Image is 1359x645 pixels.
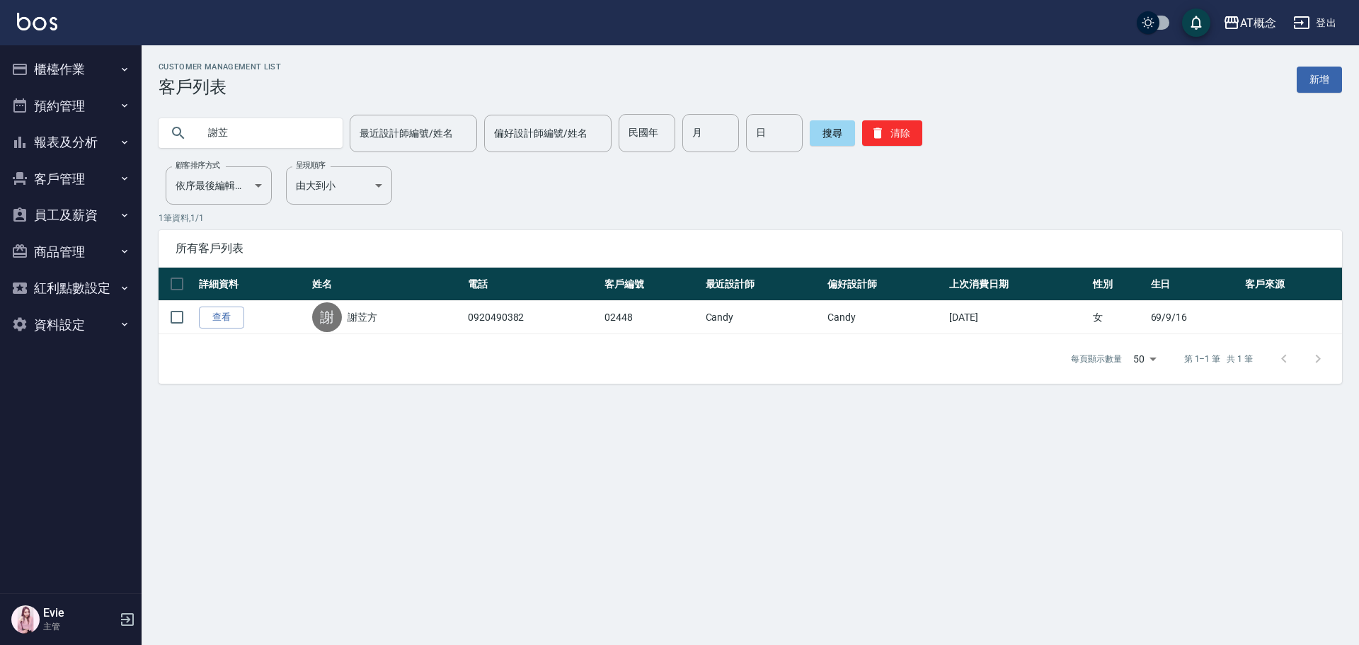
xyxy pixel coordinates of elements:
[824,301,946,334] td: Candy
[6,270,136,307] button: 紅利點數設定
[159,77,281,97] h3: 客戶列表
[1089,268,1147,301] th: 性別
[601,268,701,301] th: 客戶編號
[159,212,1342,224] p: 1 筆資料, 1 / 1
[286,166,392,205] div: 由大到小
[1182,8,1210,37] button: save
[17,13,57,30] img: Logo
[176,241,1325,256] span: 所有客戶列表
[159,62,281,72] h2: Customer Management List
[601,301,701,334] td: 02448
[43,620,115,633] p: 主管
[1089,301,1147,334] td: 女
[1242,268,1342,301] th: 客戶來源
[6,124,136,161] button: 報表及分析
[1184,353,1253,365] p: 第 1–1 筆 共 1 筆
[1071,353,1122,365] p: 每頁顯示數量
[702,301,824,334] td: Candy
[824,268,946,301] th: 偏好設計師
[1297,67,1342,93] a: 新增
[348,310,377,324] a: 謝苙方
[1128,340,1162,378] div: 50
[11,605,40,634] img: Person
[6,88,136,125] button: 預約管理
[312,302,342,332] div: 謝
[464,268,601,301] th: 電話
[166,166,272,205] div: 依序最後編輯時間
[1147,268,1242,301] th: 生日
[1240,14,1276,32] div: AT概念
[198,114,331,152] input: 搜尋關鍵字
[6,197,136,234] button: 員工及薪資
[6,307,136,343] button: 資料設定
[296,160,326,171] label: 呈現順序
[946,268,1089,301] th: 上次消費日期
[862,120,922,146] button: 清除
[43,606,115,620] h5: Evie
[1217,8,1282,38] button: AT概念
[946,301,1089,334] td: [DATE]
[1288,10,1342,36] button: 登出
[6,51,136,88] button: 櫃檯作業
[6,161,136,198] button: 客戶管理
[464,301,601,334] td: 0920490382
[1147,301,1242,334] td: 69/9/16
[176,160,220,171] label: 顧客排序方式
[199,307,244,329] a: 查看
[309,268,464,301] th: 姓名
[6,234,136,270] button: 商品管理
[702,268,824,301] th: 最近設計師
[810,120,855,146] button: 搜尋
[195,268,309,301] th: 詳細資料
